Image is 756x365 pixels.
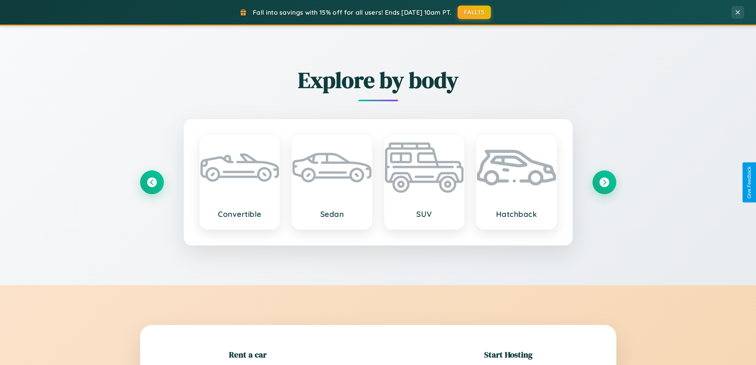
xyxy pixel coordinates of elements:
[485,209,548,219] h3: Hatchback
[229,349,267,360] h2: Rent a car
[746,166,752,199] div: Give Feedback
[300,209,364,219] h3: Sedan
[458,6,491,19] button: FALL15
[393,209,456,219] h3: SUV
[140,65,616,95] h2: Explore by body
[484,349,533,360] h2: Start Hosting
[208,209,271,219] h3: Convertible
[253,8,452,16] span: Fall into savings with 15% off for all users! Ends [DATE] 10am PT.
